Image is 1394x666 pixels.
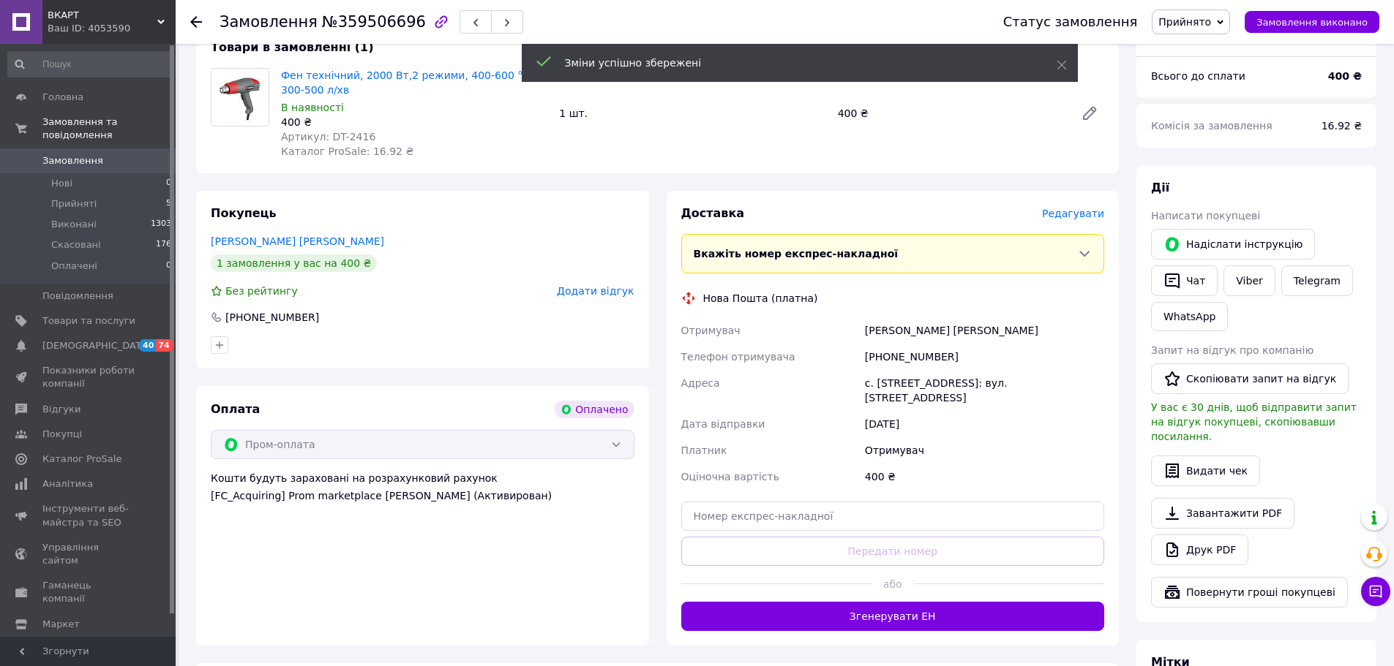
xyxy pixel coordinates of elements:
[862,317,1107,344] div: [PERSON_NAME] [PERSON_NAME]
[224,310,321,325] div: [PHONE_NUMBER]
[681,444,727,456] span: Платник
[281,102,344,113] span: В наявності
[211,40,374,54] span: Товари в замовленні (1)
[166,177,171,190] span: 0
[51,197,97,211] span: Прийняті
[211,206,277,220] span: Покупець
[1151,210,1260,222] span: Написати покупцеві
[557,285,634,297] span: Додати відгук
[1151,577,1348,608] button: Повернути гроші покупцеві
[1361,577,1390,606] button: Чат з покупцем
[1281,265,1353,296] a: Telegram
[51,238,101,251] span: Скасовані
[1158,16,1211,28] span: Прийнято
[281,145,413,157] span: Каталог ProSale: 16.92 ₴
[1245,11,1379,33] button: Замовлення виконано
[42,579,135,605] span: Гаманець компанії
[681,418,765,430] span: Дата відправки
[211,402,260,416] span: Оплата
[42,403,80,416] span: Відгуки
[42,154,103,167] span: Замовлення
[1003,15,1138,29] div: Статус замовлення
[862,370,1107,411] div: с. [STREET_ADDRESS]: вул. [STREET_ADDRESS]
[555,401,634,418] div: Оплачено
[862,411,1107,437] div: [DATE]
[322,13,426,31] span: №359506696
[1151,344,1314,356] span: Запит на відгук про компанію
[1151,265,1218,296] button: Чат
[1256,17,1368,28] span: Замовлення виконано
[681,351,795,363] span: Телефон отримувача
[211,69,269,126] img: Фен технiчний, 2000 Вт,2 режими, 400-600 °C, 300-500 л/хв
[681,377,720,389] span: Адреса
[553,103,831,124] div: 1 шт.
[1042,208,1104,219] span: Редагувати
[281,69,533,96] a: Фен технiчний, 2000 Вт,2 режими, 400-600 °C, 300-500 л/хв
[281,131,375,143] span: Артикул: DT-2416
[51,260,97,273] span: Оплачені
[225,285,298,297] span: Без рейтингу
[166,260,171,273] span: 0
[42,290,113,303] span: Повідомлення
[681,325,741,336] span: Отримувач
[1151,229,1315,260] button: Надіслати інструкцію
[1075,99,1104,128] a: Редагувати
[7,51,173,77] input: Пошук
[1151,120,1273,132] span: Комісія за замовлення
[42,364,135,390] span: Показники роботи компанії
[42,339,151,352] span: [DEMOGRAPHIC_DATA]
[42,502,135,529] span: Інструменти веб-майстра та SEO
[862,344,1107,370] div: [PHONE_NUMBER]
[42,428,82,441] span: Покупці
[862,463,1107,490] div: 400 ₴
[1151,534,1248,565] a: Друк PDF
[1151,363,1349,394] button: Скопіювати запит на відгук
[1151,455,1260,486] button: Видати чек
[48,9,157,22] span: ВКАРТ
[220,13,318,31] span: Замовлення
[42,314,135,328] span: Товари та послуги
[156,238,171,251] span: 176
[156,339,173,352] span: 74
[51,218,97,231] span: Виконані
[211,254,377,272] div: 1 замовлення у вас на 400 ₴
[281,115,547,129] div: 400 ₴
[862,437,1107,463] div: Отримувач
[694,248,899,260] span: Вкажіть номер експрес-накладної
[48,22,176,35] div: Ваш ID: 4053590
[681,602,1105,631] button: Згенерувати ЕН
[42,618,80,631] span: Маркет
[700,291,822,306] div: Нова Пошта (платна)
[42,116,176,142] span: Замовлення та повідомлення
[51,177,72,190] span: Нові
[1224,265,1275,296] a: Viber
[42,477,93,491] span: Аналітика
[832,103,1069,124] div: 400 ₴
[681,206,745,220] span: Доставка
[681,471,779,483] span: Оціночна вартість
[872,577,914,591] span: або
[211,488,634,503] div: [FC_Acquiring] Prom marketplace [PERSON_NAME] (Активирован)
[1151,302,1228,331] a: WhatsApp
[190,15,202,29] div: Повернутися назад
[565,56,1020,70] div: Зміни успішно збережені
[42,91,83,104] span: Головна
[1322,120,1362,132] span: 16.92 ₴
[1328,70,1362,82] b: 400 ₴
[166,197,171,211] span: 5
[1151,70,1245,82] span: Всього до сплати
[1151,181,1169,194] span: Дії
[1151,401,1357,442] span: У вас є 30 днів, щоб відправити запит на відгук покупцеві, скопіювавши посилання.
[42,453,121,466] span: Каталог ProSale
[1151,498,1294,529] a: Завантажити PDF
[211,235,384,247] a: [PERSON_NAME] [PERSON_NAME]
[42,541,135,567] span: Управління сайтом
[211,471,634,503] div: Кошти будуть зараховані на розрахунковий рахунок
[681,502,1105,531] input: Номер експрес-накладної
[151,218,171,231] span: 1303
[139,339,156,352] span: 40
